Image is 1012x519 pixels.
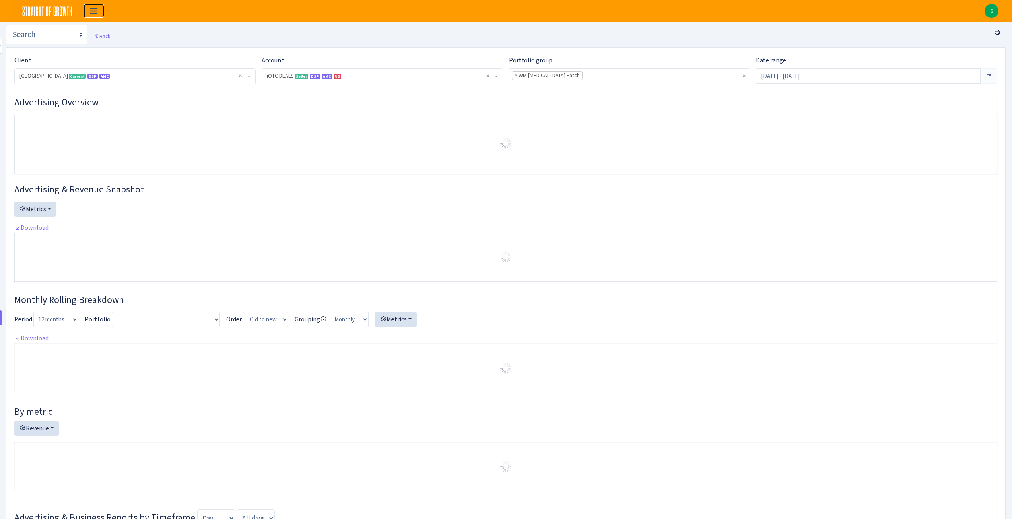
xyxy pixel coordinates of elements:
[14,184,997,195] h3: Widget #2
[87,74,98,79] span: DSP
[515,72,517,80] span: ×
[499,460,512,473] img: Preloader
[509,56,552,65] label: Portfolio group
[14,294,997,306] h3: Widget #38
[14,97,997,108] h3: Widget #1
[14,315,32,324] label: Period
[743,72,746,80] span: Remove all items
[310,74,320,79] span: DSP
[84,4,104,17] button: Toggle navigation
[94,33,110,40] a: Back
[985,4,998,18] a: S
[985,4,998,18] img: Slomo
[267,72,493,80] span: iOTC DEALS <span class="badge badge-success">Seller</span><span class="badge badge-primary">DSP</...
[262,56,284,65] label: Account
[512,71,583,80] li: WM Lidocaine Patch
[322,74,332,79] span: Amazon Marketing Cloud
[499,362,512,375] img: Preloader
[14,334,49,342] a: Download
[15,69,255,84] span: Well Springs <span class="badge badge-success">Current</span><span class="badge badge-primary">DS...
[14,202,56,217] button: Metrics
[99,74,110,79] span: AMC
[499,137,512,150] img: Preloader
[239,72,242,80] span: Remove all items
[756,56,786,65] label: Date range
[85,315,111,324] label: Portfolio
[226,315,242,324] label: Order
[320,316,326,322] i: Avg. daily only for these metrics:<br> Sessions<br> Units<br> Revenue<br> Spend<br> Sales<br> Cli...
[14,421,59,436] button: Revenue
[295,315,326,324] label: Grouping
[19,72,246,80] span: Well Springs <span class="badge badge-success">Current</span><span class="badge badge-primary">DS...
[262,69,503,84] span: iOTC DEALS <span class="badge badge-success">Seller</span><span class="badge badge-primary">DSP</...
[499,251,512,263] img: Preloader
[14,56,31,65] label: Client
[14,224,49,232] a: Download
[14,406,997,418] h4: By metric
[334,74,341,79] span: US
[69,74,86,79] span: Current
[295,74,308,79] span: Seller
[375,312,417,327] button: Metrics
[486,72,489,80] span: Remove all items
